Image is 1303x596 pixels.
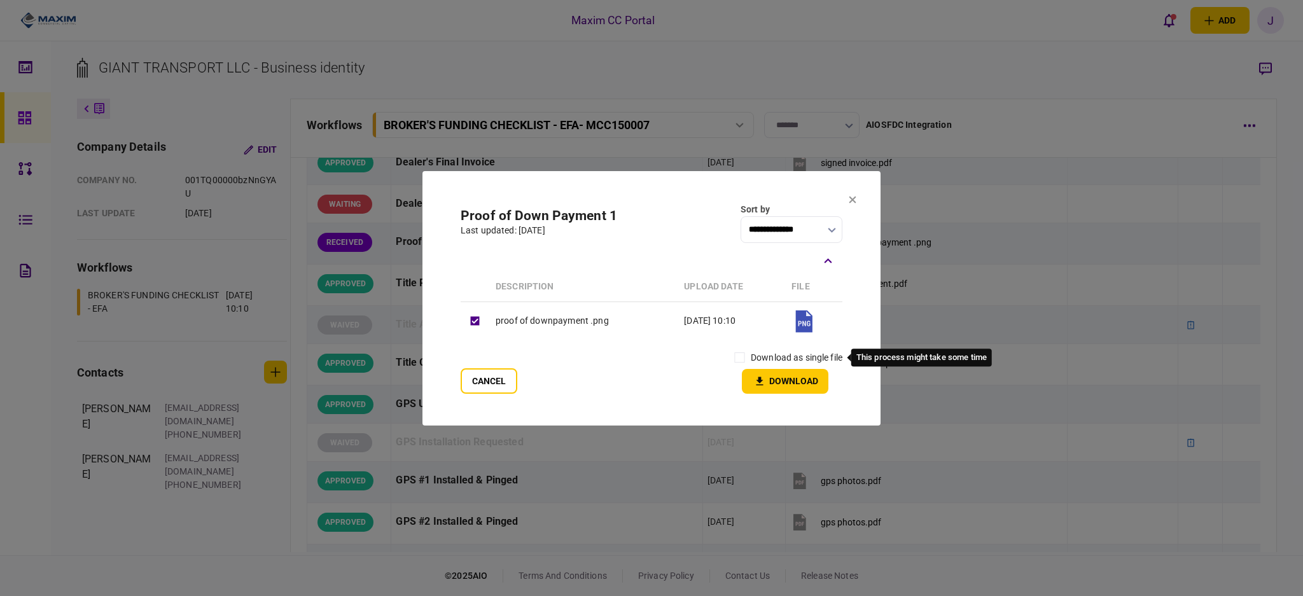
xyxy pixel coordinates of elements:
th: file [785,272,842,302]
h2: Proof of Down Payment 1 [461,208,617,224]
td: [DATE] 10:10 [678,301,785,340]
th: upload date [678,272,785,302]
label: download as single file [751,351,842,364]
td: proof of downpayment .png [489,301,678,340]
div: Sort by [741,203,842,216]
button: Download [742,369,828,394]
button: Cancel [461,368,517,394]
div: last updated: [DATE] [461,224,617,237]
th: Description [489,272,678,302]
